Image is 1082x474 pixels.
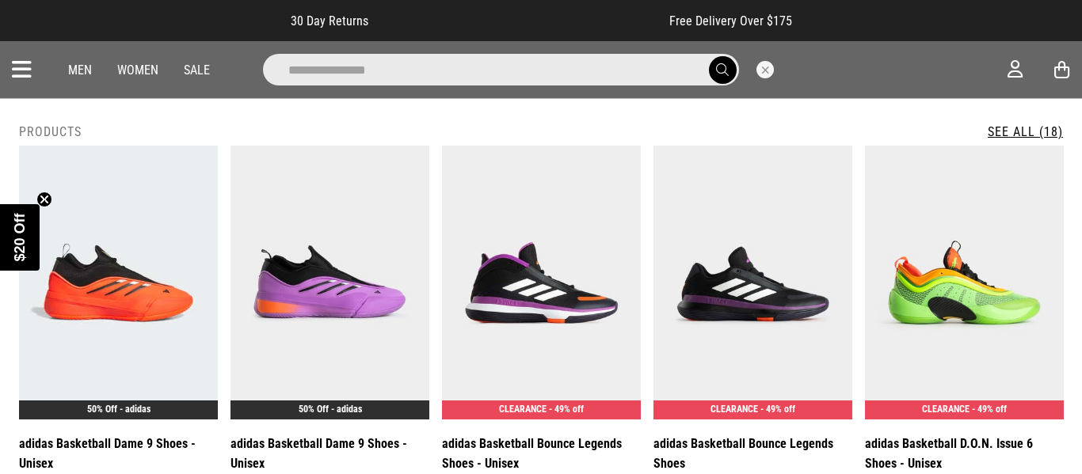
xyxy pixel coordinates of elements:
span: CLEARANCE [711,404,758,415]
h2: Products [19,124,82,139]
img: Adidas Basketball Dame 9 Shoes - Unisex in Red [19,146,218,419]
iframe: Customer reviews powered by Trustpilot [400,13,638,28]
button: Close teaser [36,191,52,207]
span: Free Delivery Over $175 [669,13,792,28]
a: adidas Basketball D.O.N. Issue 6 Shoes - Unisex [865,434,1064,473]
a: Women [117,63,158,78]
span: CLEARANCE [922,404,970,415]
img: Adidas Basketball Bounce Legends Shoes in Black [653,146,852,419]
a: 50% Off - adidas [87,404,150,415]
span: - 49% off [972,404,1007,415]
button: Open LiveChat chat widget [13,6,60,54]
a: See All (18) [988,124,1063,139]
button: Close search [756,61,774,78]
a: Sale [184,63,210,78]
span: - 49% off [760,404,795,415]
a: adidas Basketball Dame 9 Shoes - Unisex [19,434,218,473]
span: CLEARANCE [499,404,547,415]
a: adidas Basketball Dame 9 Shoes - Unisex [230,434,429,473]
a: adidas Basketball Bounce Legends Shoes - Unisex [442,434,641,473]
img: Adidas Basketball Dame 9 Shoes - Unisex in Purple [230,146,429,419]
span: - 49% off [549,404,584,415]
span: 30 Day Returns [291,13,368,28]
img: Adidas Basketball D.o.n. Issue 6 Shoes - Unisex in Green [865,146,1064,419]
span: $20 Off [12,213,28,261]
a: Men [68,63,92,78]
a: adidas Basketball Bounce Legends Shoes [653,434,852,473]
a: 50% Off - adidas [299,404,362,415]
img: Adidas Basketball Bounce Legends Shoes - Unisex in Black [442,146,641,419]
